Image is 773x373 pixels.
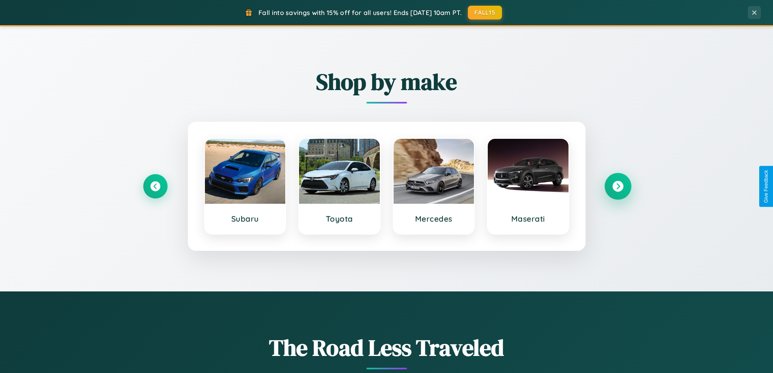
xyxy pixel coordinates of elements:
[402,214,466,224] h3: Mercedes
[496,214,560,224] h3: Maserati
[143,332,630,363] h1: The Road Less Traveled
[213,214,278,224] h3: Subaru
[468,6,502,19] button: FALL15
[307,214,372,224] h3: Toyota
[258,9,462,17] span: Fall into savings with 15% off for all users! Ends [DATE] 10am PT.
[763,170,769,203] div: Give Feedback
[143,66,630,97] h2: Shop by make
